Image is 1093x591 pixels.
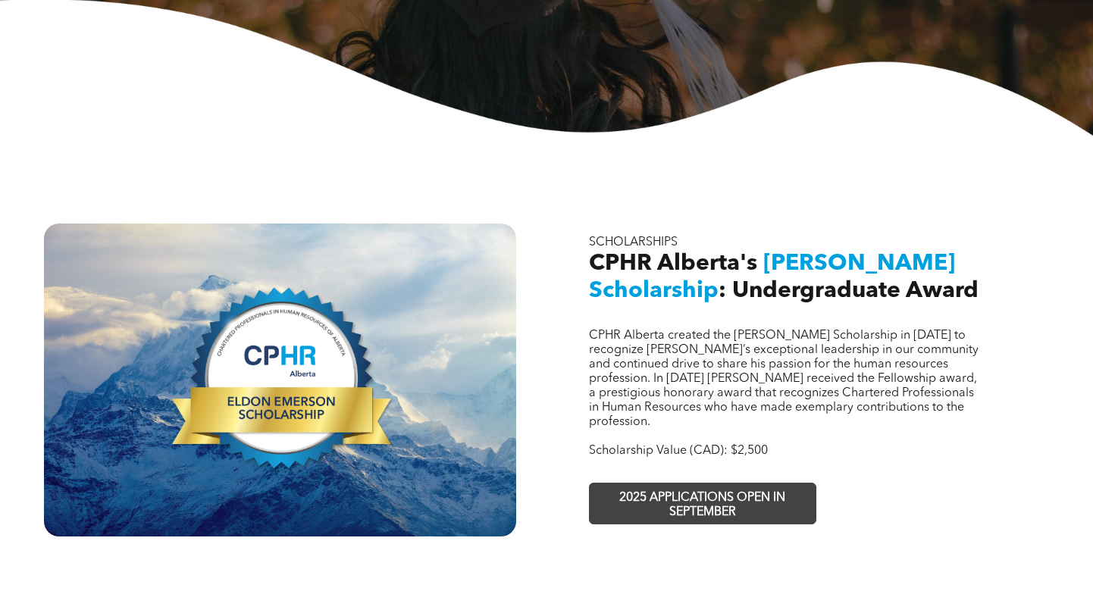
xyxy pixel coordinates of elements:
a: 2025 APPLICATIONS OPEN IN SEPTEMBER [589,483,816,524]
span: : Undergraduate Award [719,280,979,302]
span: [PERSON_NAME] Scholarship [589,252,955,302]
span: CPHR Alberta's [589,252,757,275]
span: Scholarship Value (CAD): $2,500 [589,445,768,457]
span: SCHOLARSHIPS [589,236,678,249]
span: CPHR Alberta created the [PERSON_NAME] Scholarship in [DATE] to recognize [PERSON_NAME]’s excepti... [589,330,979,428]
span: 2025 APPLICATIONS OPEN IN SEPTEMBER [592,483,813,527]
